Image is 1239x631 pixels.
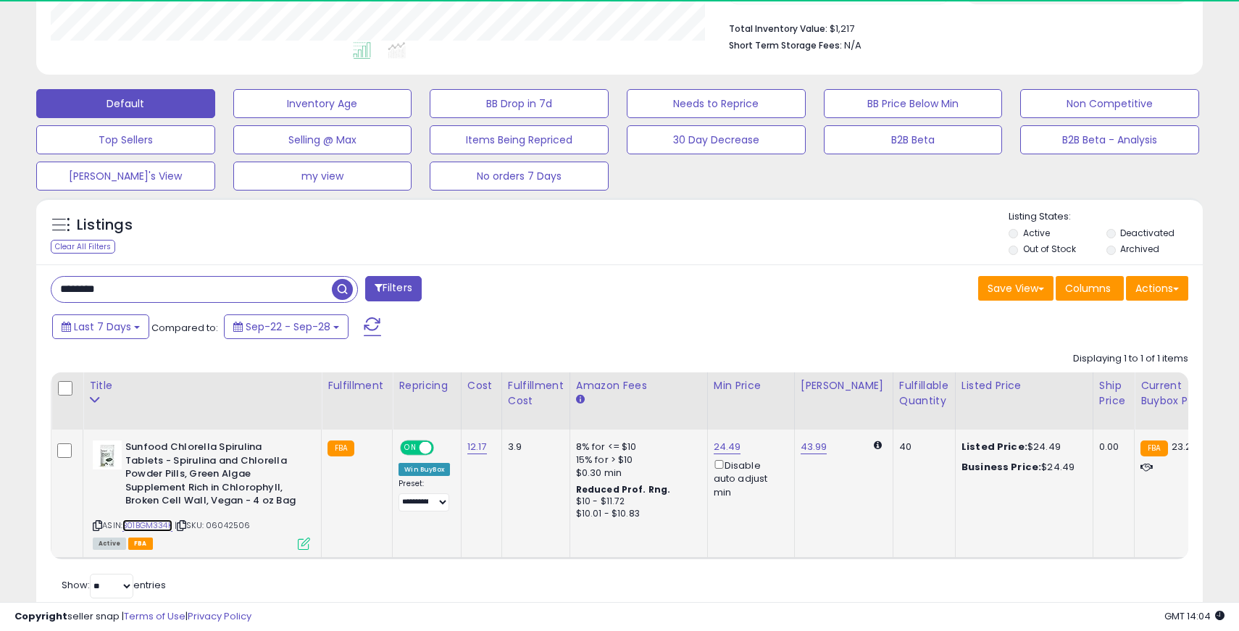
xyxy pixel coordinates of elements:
[36,162,215,191] button: [PERSON_NAME]'s View
[978,276,1054,301] button: Save View
[93,440,122,469] img: 41DPVRk4QvL._SL40_.jpg
[961,460,1041,474] b: Business Price:
[576,496,696,508] div: $10 - $11.72
[627,125,806,154] button: 30 Day Decrease
[122,519,172,532] a: B01BGM334K
[1126,276,1188,301] button: Actions
[36,89,215,118] button: Default
[188,609,251,623] a: Privacy Policy
[1020,89,1199,118] button: Non Competitive
[729,19,1177,36] li: $1,217
[961,440,1082,454] div: $24.49
[801,378,887,393] div: [PERSON_NAME]
[89,378,315,393] div: Title
[1023,227,1050,239] label: Active
[1073,352,1188,366] div: Displaying 1 to 1 of 1 items
[1140,378,1215,409] div: Current Buybox Price
[508,378,564,409] div: Fulfillment Cost
[1023,243,1076,255] label: Out of Stock
[467,378,496,393] div: Cost
[1140,440,1167,456] small: FBA
[93,440,310,548] div: ASIN:
[401,442,420,454] span: ON
[1172,440,1198,454] span: 23.29
[899,378,949,409] div: Fulfillable Quantity
[714,378,788,393] div: Min Price
[1099,440,1123,454] div: 0.00
[125,440,301,511] b: Sunfood Chlorella Spirulina Tablets - Spirulina and Chlorella Powder Pills, Green Algae Supplemen...
[714,440,741,454] a: 24.49
[128,538,153,550] span: FBA
[729,22,827,35] b: Total Inventory Value:
[1020,125,1199,154] button: B2B Beta - Analysis
[399,378,455,393] div: Repricing
[576,378,701,393] div: Amazon Fees
[714,457,783,499] div: Disable auto adjust min
[233,162,412,191] button: my view
[36,125,215,154] button: Top Sellers
[246,319,330,334] span: Sep-22 - Sep-28
[824,125,1003,154] button: B2B Beta
[1065,281,1111,296] span: Columns
[14,609,67,623] strong: Copyright
[467,440,487,454] a: 12.17
[430,89,609,118] button: BB Drop in 7d
[627,89,806,118] button: Needs to Reprice
[62,578,166,592] span: Show: entries
[14,610,251,624] div: seller snap | |
[899,440,944,454] div: 40
[430,125,609,154] button: Items Being Repriced
[328,378,386,393] div: Fulfillment
[961,440,1027,454] b: Listed Price:
[961,461,1082,474] div: $24.49
[801,440,827,454] a: 43.99
[124,609,185,623] a: Terms of Use
[175,519,251,531] span: | SKU: 06042506
[844,38,862,52] span: N/A
[1056,276,1124,301] button: Columns
[961,378,1087,393] div: Listed Price
[430,162,609,191] button: No orders 7 Days
[399,463,450,476] div: Win BuyBox
[432,442,455,454] span: OFF
[824,89,1003,118] button: BB Price Below Min
[51,240,115,254] div: Clear All Filters
[399,479,450,511] div: Preset:
[576,454,696,467] div: 15% for > $10
[1009,210,1202,224] p: Listing States:
[93,538,126,550] span: All listings currently available for purchase on Amazon
[1099,378,1128,409] div: Ship Price
[1120,227,1175,239] label: Deactivated
[508,440,559,454] div: 3.9
[328,440,354,456] small: FBA
[576,467,696,480] div: $0.30 min
[1164,609,1225,623] span: 2025-10-6 14:04 GMT
[52,314,149,339] button: Last 7 Days
[233,125,412,154] button: Selling @ Max
[365,276,422,301] button: Filters
[576,440,696,454] div: 8% for <= $10
[576,483,671,496] b: Reduced Prof. Rng.
[74,319,131,334] span: Last 7 Days
[729,39,842,51] b: Short Term Storage Fees:
[77,215,133,235] h5: Listings
[576,508,696,520] div: $10.01 - $10.83
[151,321,218,335] span: Compared to:
[1120,243,1159,255] label: Archived
[233,89,412,118] button: Inventory Age
[576,393,585,406] small: Amazon Fees.
[224,314,349,339] button: Sep-22 - Sep-28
